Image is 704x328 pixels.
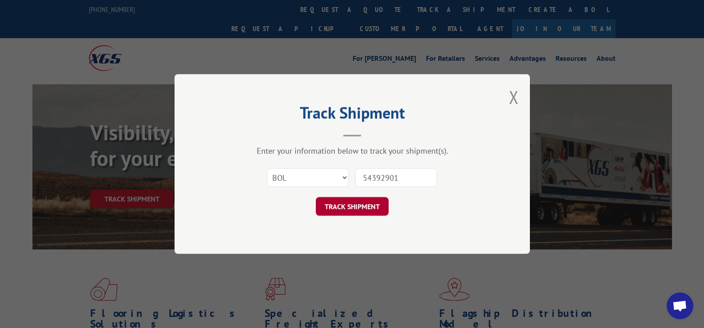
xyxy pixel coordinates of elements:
button: Close modal [509,85,519,109]
div: Enter your information below to track your shipment(s). [219,146,485,156]
a: Open chat [667,292,693,319]
button: TRACK SHIPMENT [316,197,389,216]
h2: Track Shipment [219,107,485,123]
input: Number(s) [355,168,437,187]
